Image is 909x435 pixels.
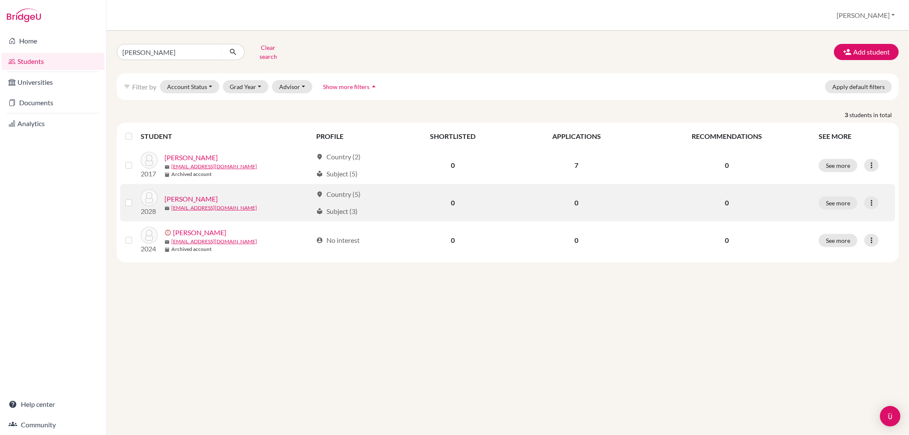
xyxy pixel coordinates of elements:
p: 0 [645,160,808,170]
a: Students [2,53,104,70]
button: Add student [834,44,899,60]
button: Clear search [245,41,292,63]
a: Analytics [2,115,104,132]
button: [PERSON_NAME] [833,7,899,23]
a: [PERSON_NAME] [164,194,218,204]
button: See more [819,159,857,172]
div: Country (2) [316,152,361,162]
p: 2028 [141,206,158,216]
div: Subject (3) [316,206,358,216]
th: PROFILE [311,126,393,147]
img: Bridge-U [7,9,41,22]
button: Apply default filters [825,80,892,93]
th: SEE MORE [814,126,895,147]
th: APPLICATIONS [513,126,640,147]
p: 2017 [141,169,158,179]
p: 2024 [141,244,158,254]
td: 0 [513,184,640,222]
span: local_library [316,170,323,177]
b: Archived account [171,170,212,178]
p: 0 [645,198,808,208]
button: Show more filtersarrow_drop_up [316,80,385,93]
span: mail [164,164,170,170]
span: mail [164,206,170,211]
span: students in total [849,110,899,119]
span: mail [164,239,170,245]
span: inventory_2 [164,247,170,252]
img: Schur, Nina [141,227,158,244]
button: See more [819,234,857,247]
td: 0 [393,222,513,259]
td: 0 [393,184,513,222]
td: 7 [513,147,640,184]
a: Documents [2,94,104,111]
span: error_outline [164,229,173,236]
th: SHORTLISTED [393,126,513,147]
a: [EMAIL_ADDRESS][DOMAIN_NAME] [171,163,257,170]
button: Account Status [160,80,219,93]
p: 0 [645,235,808,245]
img: Bernhardt, Nina [141,152,158,169]
strong: 3 [845,110,849,119]
i: filter_list [124,83,130,90]
a: [PERSON_NAME] [164,153,218,163]
th: RECOMMENDATIONS [640,126,814,147]
a: Community [2,416,104,433]
span: Show more filters [323,83,369,90]
span: Filter by [132,83,156,91]
span: location_on [316,191,323,198]
a: Home [2,32,104,49]
span: local_library [316,208,323,215]
td: 0 [393,147,513,184]
a: [EMAIL_ADDRESS][DOMAIN_NAME] [171,238,257,245]
span: location_on [316,153,323,160]
div: No interest [316,235,360,245]
img: Dressler, Nina [141,189,158,206]
button: Advisor [272,80,312,93]
th: STUDENT [141,126,311,147]
button: See more [819,196,857,210]
a: Universities [2,74,104,91]
div: Open Intercom Messenger [880,406,900,426]
button: Grad Year [223,80,269,93]
div: Country (5) [316,189,361,199]
b: Archived account [171,245,212,253]
i: arrow_drop_up [369,82,378,91]
a: [PERSON_NAME] [173,228,226,238]
a: Help center [2,396,104,413]
span: inventory_2 [164,172,170,177]
span: account_circle [316,237,323,244]
div: Subject (5) [316,169,358,179]
input: Find student by name... [117,44,222,60]
a: [EMAIL_ADDRESS][DOMAIN_NAME] [171,204,257,212]
td: 0 [513,222,640,259]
